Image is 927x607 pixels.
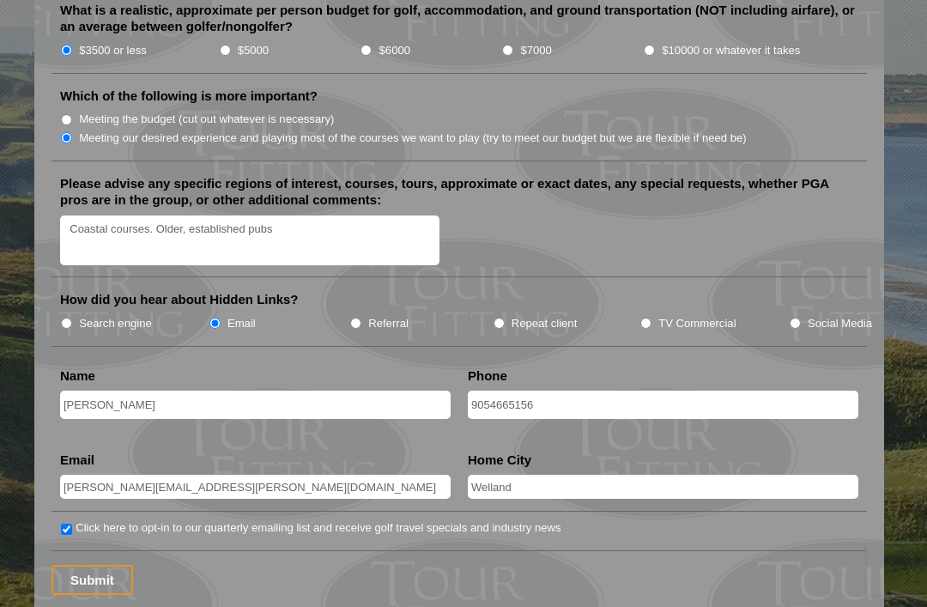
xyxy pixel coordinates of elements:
label: $10000 or whatever it takes [662,42,800,59]
label: Search engine [79,315,152,332]
label: $3500 or less [79,42,147,59]
label: Home City [468,452,531,469]
label: What is a realistic, approximate per person budget for golf, accommodation, and ground transporta... [60,2,858,35]
label: Which of the following is more important? [60,88,318,105]
label: Email [60,452,94,469]
label: TV Commercial [658,315,736,332]
label: Social Media [808,315,872,332]
label: Phone [468,367,507,385]
label: $5000 [238,42,269,59]
label: Meeting the budget (cut out whatever is necessary) [79,111,334,128]
label: Referral [368,315,409,332]
label: Email [227,315,256,332]
label: Click here to opt-in to our quarterly emailing list and receive golf travel specials and industry... [76,519,560,537]
label: Name [60,367,95,385]
label: Meeting our desired experience and playing most of the courses we want to play (try to meet our b... [79,130,747,147]
label: $6000 [379,42,410,59]
label: Repeat client [512,315,578,332]
input: Submit [51,565,133,595]
label: Please advise any specific regions of interest, courses, tours, approximate or exact dates, any s... [60,175,858,209]
label: $7000 [520,42,551,59]
label: How did you hear about Hidden Links? [60,291,299,308]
